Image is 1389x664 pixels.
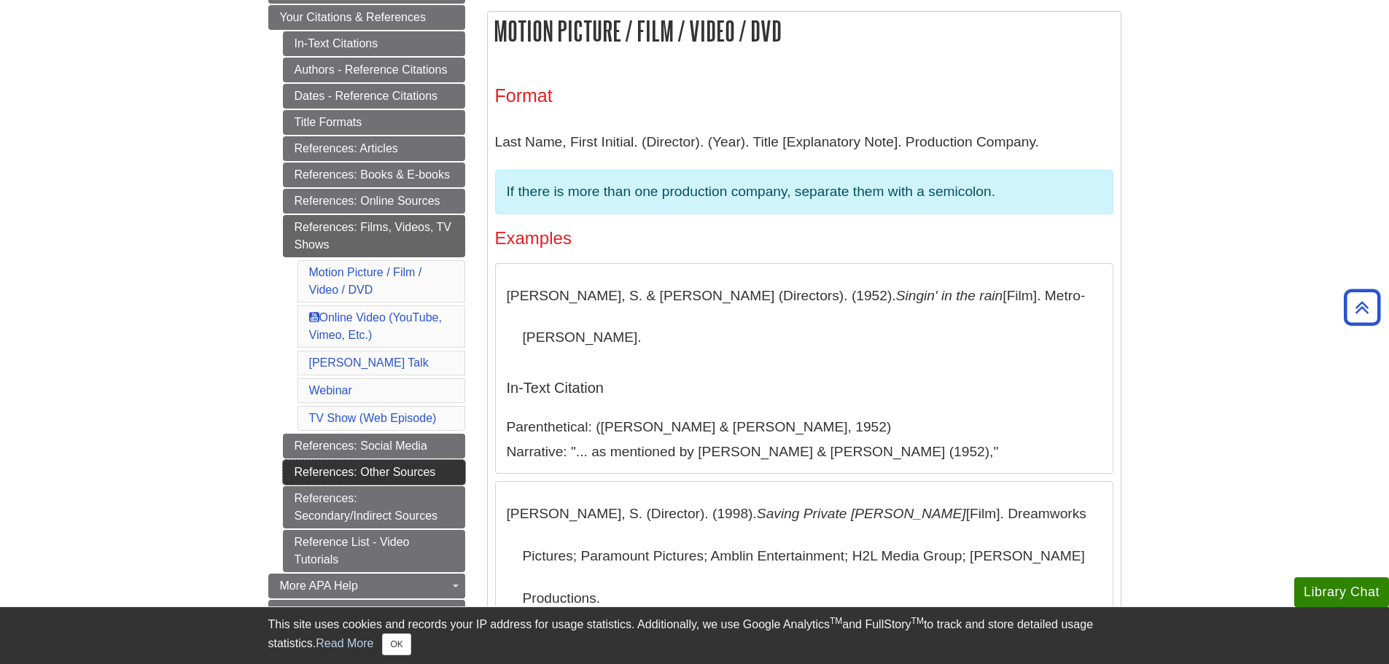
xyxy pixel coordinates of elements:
[507,417,1102,438] p: Parenthetical: ([PERSON_NAME] & [PERSON_NAME], 1952)
[283,163,465,187] a: References: Books & E-books
[283,58,465,82] a: Authors - Reference Citations
[309,311,442,341] a: Online Video (YouTube, Vimeo, Etc.)
[268,616,1121,655] div: This site uses cookies and records your IP address for usage statistics. Additionally, we use Goo...
[280,11,426,23] span: Your Citations & References
[316,637,373,649] a: Read More
[507,366,1102,410] h5: In-Text Citation
[507,493,1102,619] p: [PERSON_NAME], S. (Director). (1998). [Film]. Dreamworks Pictures; Paramount Pictures; Amblin Ent...
[507,181,1102,203] p: If there is more than one production company, separate them with a semicolon.
[488,12,1121,50] h2: Motion Picture / Film / Video / DVD
[495,85,1113,106] h3: Format
[507,442,1102,463] p: Narrative: "... as mentioned by [PERSON_NAME] & [PERSON_NAME] (1952),"
[283,486,465,528] a: References: Secondary/Indirect Sources
[495,229,1113,248] h4: Examples
[896,288,1003,303] i: Singin' in the rain
[280,606,368,618] span: About Plagiarism
[283,189,465,214] a: References: Online Sources
[283,434,465,458] a: References: Social Media
[268,5,465,30] a: Your Citations & References
[283,530,465,572] a: Reference List - Video Tutorials
[280,579,358,592] span: More APA Help
[283,84,465,109] a: Dates - Reference Citations
[309,384,352,397] a: Webinar
[283,215,465,257] a: References: Films, Videos, TV Shows
[283,460,465,485] a: References: Other Sources
[495,121,1113,163] p: Last Name, First Initial. (Director). (Year). Title [Explanatory Note]. Production Company.
[1339,297,1385,317] a: Back to Top
[309,412,437,424] a: TV Show (Web Episode)
[382,633,411,655] button: Close
[507,275,1102,359] p: [PERSON_NAME], S. & [PERSON_NAME] (Directors). (1952). [Film]. Metro-[PERSON_NAME].
[1294,577,1389,607] button: Library Chat
[309,266,422,296] a: Motion Picture / Film / Video / DVD
[830,616,842,626] sup: TM
[283,31,465,56] a: In-Text Citations
[309,356,429,369] a: [PERSON_NAME] Talk
[268,600,465,625] a: About Plagiarism
[283,110,465,135] a: Title Formats
[757,506,966,521] i: Saving Private [PERSON_NAME]
[911,616,924,626] sup: TM
[268,574,465,598] a: More APA Help
[283,136,465,161] a: References: Articles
